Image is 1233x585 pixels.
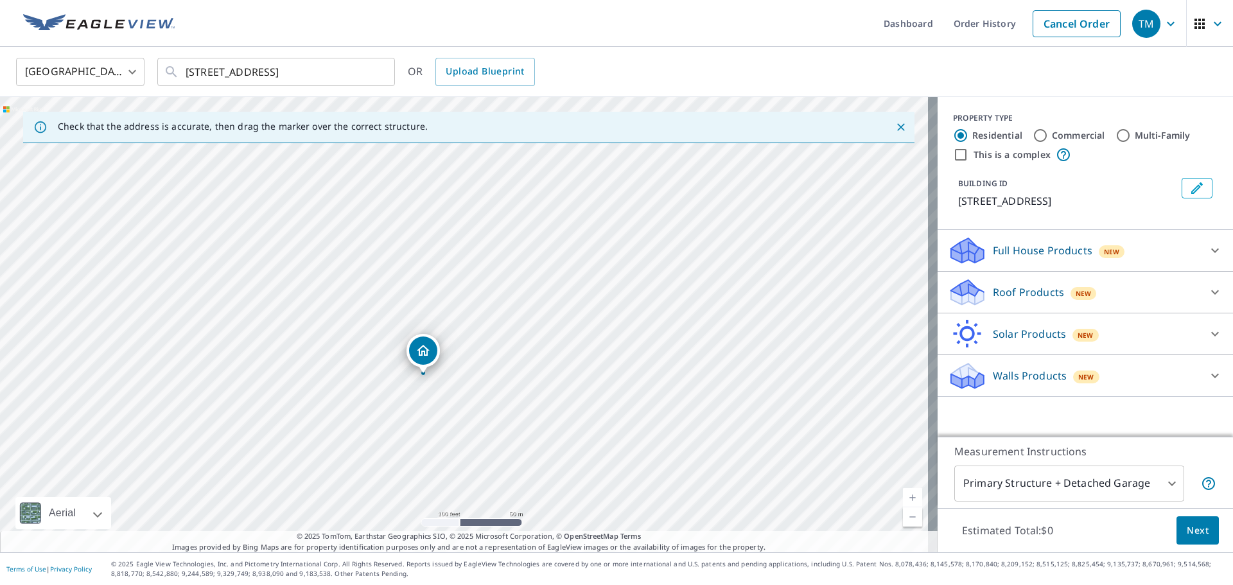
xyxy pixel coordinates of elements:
[948,360,1223,391] div: Walls ProductsNew
[993,284,1064,300] p: Roof Products
[186,54,369,90] input: Search by address or latitude-longitude
[6,565,92,573] p: |
[23,14,175,33] img: EV Logo
[993,368,1067,383] p: Walls Products
[953,112,1218,124] div: PROPERTY TYPE
[948,319,1223,349] div: Solar ProductsNew
[1135,129,1191,142] label: Multi-Family
[1187,523,1209,539] span: Next
[974,148,1051,161] label: This is a complex
[297,531,642,542] span: © 2025 TomTom, Earthstar Geographics SIO, © 2025 Microsoft Corporation, ©
[408,58,535,86] div: OR
[16,54,144,90] div: [GEOGRAPHIC_DATA]
[993,243,1092,258] p: Full House Products
[1078,330,1094,340] span: New
[435,58,534,86] a: Upload Blueprint
[1052,129,1105,142] label: Commercial
[903,488,922,507] a: Current Level 18, Zoom In
[958,178,1008,189] p: BUILDING ID
[564,531,618,541] a: OpenStreetMap
[893,119,909,135] button: Close
[1182,178,1212,198] button: Edit building 1
[111,559,1227,579] p: © 2025 Eagle View Technologies, Inc. and Pictometry International Corp. All Rights Reserved. Repo...
[993,326,1066,342] p: Solar Products
[958,193,1176,209] p: [STREET_ADDRESS]
[903,507,922,527] a: Current Level 18, Zoom Out
[620,531,642,541] a: Terms
[15,497,111,529] div: Aerial
[45,497,80,529] div: Aerial
[446,64,524,80] span: Upload Blueprint
[1076,288,1092,299] span: New
[58,121,428,132] p: Check that the address is accurate, then drag the marker over the correct structure.
[50,564,92,573] a: Privacy Policy
[948,277,1223,308] div: Roof ProductsNew
[1033,10,1121,37] a: Cancel Order
[952,516,1063,545] p: Estimated Total: $0
[954,444,1216,459] p: Measurement Instructions
[972,129,1022,142] label: Residential
[407,334,440,374] div: Dropped pin, building 1, Residential property, 12914 Catfish River Ct Cypress, TX 77433
[948,235,1223,266] div: Full House ProductsNew
[6,564,46,573] a: Terms of Use
[1078,372,1094,382] span: New
[1132,10,1160,38] div: TM
[1176,516,1219,545] button: Next
[954,466,1184,502] div: Primary Structure + Detached Garage
[1201,476,1216,491] span: Your report will include the primary structure and a detached garage if one exists.
[1104,247,1120,257] span: New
